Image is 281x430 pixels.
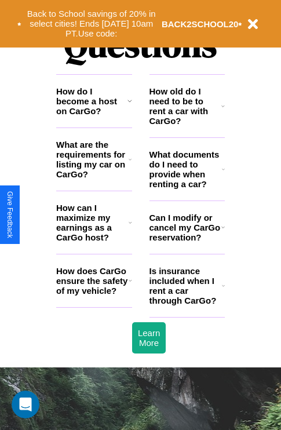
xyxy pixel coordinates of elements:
h3: How can I maximize my earnings as a CarGo host? [56,203,129,242]
h3: How do I become a host on CarGo? [56,86,127,116]
h3: How does CarGo ensure the safety of my vehicle? [56,266,129,296]
iframe: Intercom live chat [12,391,39,418]
h3: How old do I need to be to rent a car with CarGo? [149,86,222,126]
h3: What are the requirements for listing my car on CarGo? [56,140,129,179]
h3: Can I modify or cancel my CarGo reservation? [149,213,221,242]
button: Back to School savings of 20% in select cities! Ends [DATE] 10am PT.Use code: [21,6,162,42]
h3: What documents do I need to provide when renting a car? [149,150,222,189]
b: BACK2SCHOOL20 [162,19,239,29]
button: Learn More [132,322,166,354]
h3: Is insurance included when I rent a car through CarGo? [149,266,222,305]
div: Give Feedback [6,191,14,238]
